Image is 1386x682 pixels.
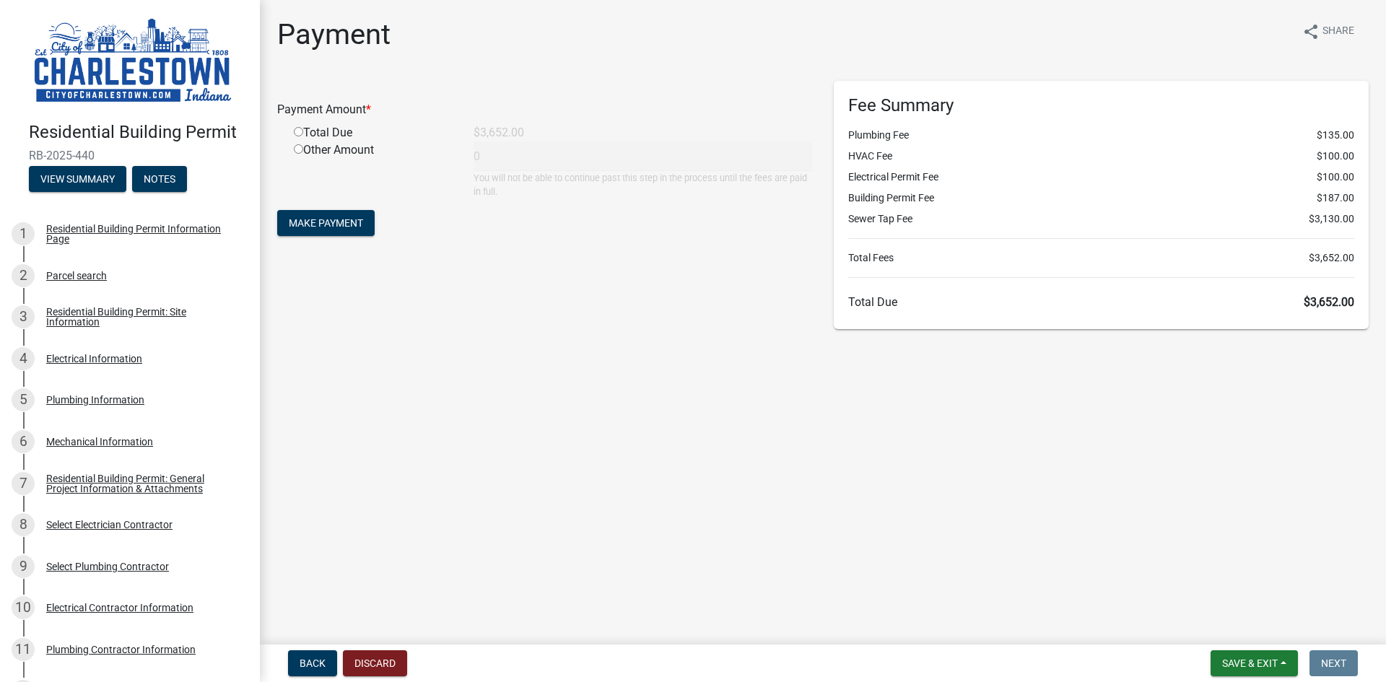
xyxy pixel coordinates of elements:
div: 11 [12,638,35,661]
div: Plumbing Contractor Information [46,644,196,655]
li: Sewer Tap Fee [848,211,1354,227]
span: $3,652.00 [1309,250,1354,266]
div: Select Electrician Contractor [46,520,173,530]
span: RB-2025-440 [29,149,231,162]
span: Next [1321,657,1346,669]
h1: Payment [277,17,391,52]
li: Total Fees [848,250,1354,266]
li: HVAC Fee [848,149,1354,164]
div: Other Amount [283,141,463,198]
div: Payment Amount [266,101,823,118]
button: shareShare [1291,17,1366,45]
div: 7 [12,472,35,495]
span: $3,130.00 [1309,211,1354,227]
div: 8 [12,513,35,536]
button: Save & Exit [1211,650,1298,676]
span: $3,652.00 [1304,295,1354,309]
li: Building Permit Fee [848,191,1354,206]
div: Total Due [283,124,463,141]
span: Share [1322,23,1354,40]
div: 6 [12,430,35,453]
div: 10 [12,596,35,619]
div: Residential Building Permit: Site Information [46,307,237,327]
div: 9 [12,555,35,578]
button: Next [1309,650,1358,676]
h6: Total Due [848,295,1354,309]
div: Select Plumbing Contractor [46,561,169,572]
img: City of Charlestown, Indiana [29,15,237,107]
div: Electrical Contractor Information [46,603,193,613]
div: 3 [12,305,35,328]
i: share [1302,23,1320,40]
span: $100.00 [1317,149,1354,164]
span: Back [300,657,326,669]
h4: Residential Building Permit [29,122,248,143]
wm-modal-confirm: Summary [29,174,126,185]
button: Make Payment [277,210,375,236]
span: Make Payment [289,217,363,229]
div: Mechanical Information [46,437,153,447]
wm-modal-confirm: Notes [132,174,187,185]
li: Electrical Permit Fee [848,170,1354,185]
span: Save & Exit [1222,657,1278,669]
button: Back [288,650,337,676]
div: Parcel search [46,271,107,281]
div: 4 [12,347,35,370]
div: Electrical Information [46,354,142,364]
button: View Summary [29,166,126,192]
span: $135.00 [1317,128,1354,143]
span: $187.00 [1317,191,1354,206]
div: Plumbing Information [46,395,144,405]
div: Residential Building Permit Information Page [46,224,237,244]
li: Plumbing Fee [848,128,1354,143]
div: 5 [12,388,35,411]
span: $100.00 [1317,170,1354,185]
button: Discard [343,650,407,676]
div: 2 [12,264,35,287]
div: 1 [12,222,35,245]
button: Notes [132,166,187,192]
div: Residential Building Permit: General Project Information & Attachments [46,473,237,494]
h6: Fee Summary [848,95,1354,116]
